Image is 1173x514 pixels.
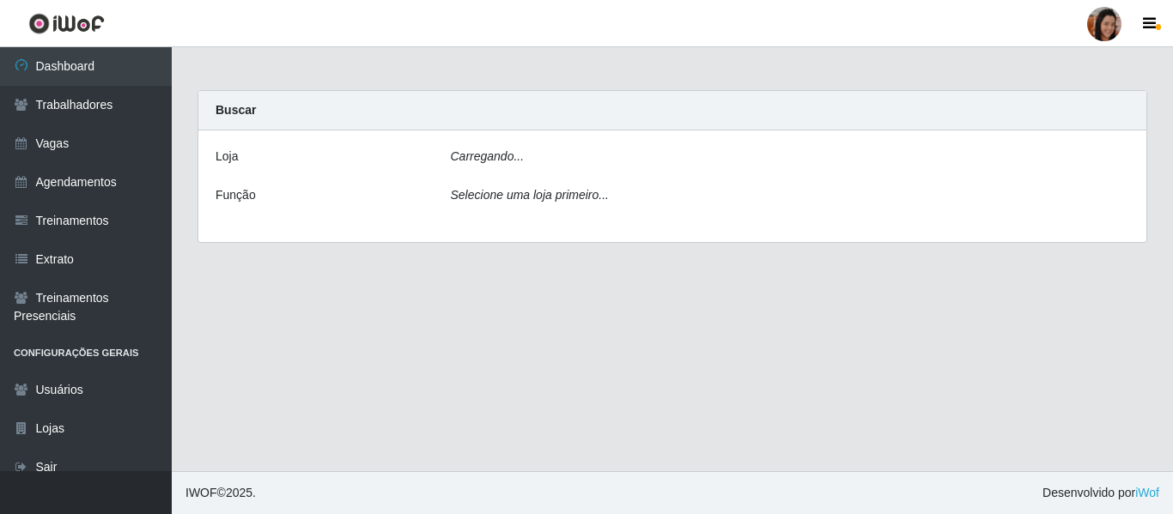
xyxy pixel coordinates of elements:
span: Desenvolvido por [1042,484,1159,502]
label: Loja [216,148,238,166]
i: Carregando... [451,149,525,163]
span: © 2025 . [185,484,256,502]
span: IWOF [185,486,217,499]
a: iWof [1135,486,1159,499]
strong: Buscar [216,103,256,117]
img: CoreUI Logo [28,13,105,34]
label: Função [216,186,256,204]
i: Selecione uma loja primeiro... [451,188,609,202]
